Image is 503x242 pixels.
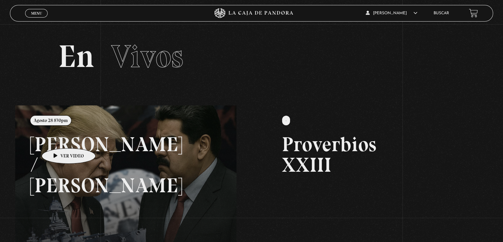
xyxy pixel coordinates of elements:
a: Buscar [434,11,449,15]
span: [PERSON_NAME] [366,11,417,15]
h2: En [58,41,444,72]
span: Cerrar [29,17,44,21]
span: Vivos [111,37,183,75]
a: View your shopping cart [469,9,478,18]
span: Menu [31,11,42,15]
